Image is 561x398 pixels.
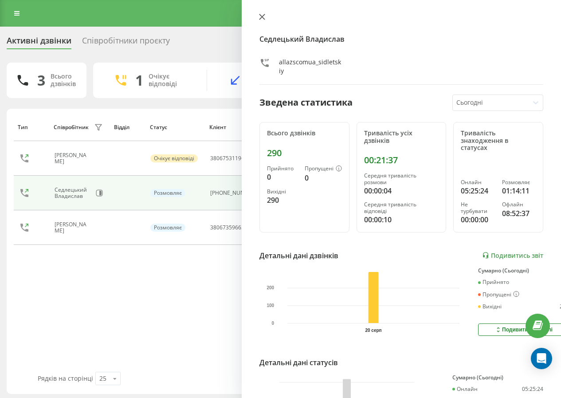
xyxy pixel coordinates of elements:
[502,185,536,196] div: 01:14:11
[55,187,92,200] div: Седлецький Владислав
[364,155,439,166] div: 00:21:37
[267,303,274,308] text: 100
[461,179,494,185] div: Онлайн
[478,303,502,310] div: Вихідні
[7,36,71,50] div: Активні дзвінки
[54,124,89,130] div: Співробітник
[210,155,247,162] div: 380675311967
[267,195,298,205] div: 290
[305,173,342,183] div: 0
[149,73,193,88] div: Очікує відповіді
[37,72,45,89] div: 3
[452,374,543,381] div: Сумарно (Сьогодні)
[259,96,353,109] div: Зведена статистика
[502,179,536,185] div: Розмовляє
[150,224,185,232] div: Розмовляє
[259,34,543,44] h4: Седлецький Владислав
[82,36,170,50] div: Співробітники проєкту
[209,124,274,130] div: Клієнт
[150,154,198,162] div: Очікує відповіді
[114,124,141,130] div: Відділ
[38,374,93,382] span: Рядків на сторінці
[482,252,543,259] a: Подивитись звіт
[364,185,439,196] div: 00:00:04
[267,148,342,158] div: 290
[364,201,439,214] div: Середня тривалість відповіді
[259,357,338,368] div: Детальні дані статусів
[502,201,536,208] div: Офлайн
[461,201,494,214] div: Не турбувати
[150,124,201,130] div: Статус
[461,185,494,196] div: 05:25:24
[259,250,338,261] div: Детальні дані дзвінків
[99,374,106,383] div: 25
[18,124,45,130] div: Тип
[267,166,298,172] div: Прийнято
[364,130,439,145] div: Тривалість усіх дзвінків
[452,386,478,392] div: Онлайн
[494,326,553,333] div: Подивитись деталі
[461,214,494,225] div: 00:00:00
[478,291,519,298] div: Пропущені
[210,225,247,231] div: 380673596638
[279,58,342,75] div: allazscomua_sidletskiy
[51,73,76,88] div: Всього дзвінків
[364,214,439,225] div: 00:00:10
[305,166,342,173] div: Пропущені
[55,152,92,165] div: [PERSON_NAME]
[478,279,509,285] div: Прийнято
[272,321,275,326] text: 0
[502,208,536,219] div: 08:52:37
[135,72,143,89] div: 1
[210,190,257,196] div: [PHONE_NUMBER]
[267,189,298,195] div: Вихідні
[267,172,298,182] div: 0
[365,328,381,333] text: 20 серп
[267,285,274,290] text: 200
[522,386,543,392] div: 05:25:24
[150,189,185,197] div: Розмовляє
[267,130,342,137] div: Всього дзвінків
[364,173,439,185] div: Середня тривалість розмови
[531,348,552,369] div: Open Intercom Messenger
[461,130,536,152] div: Тривалість знаходження в статусах
[55,221,92,234] div: [PERSON_NAME]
